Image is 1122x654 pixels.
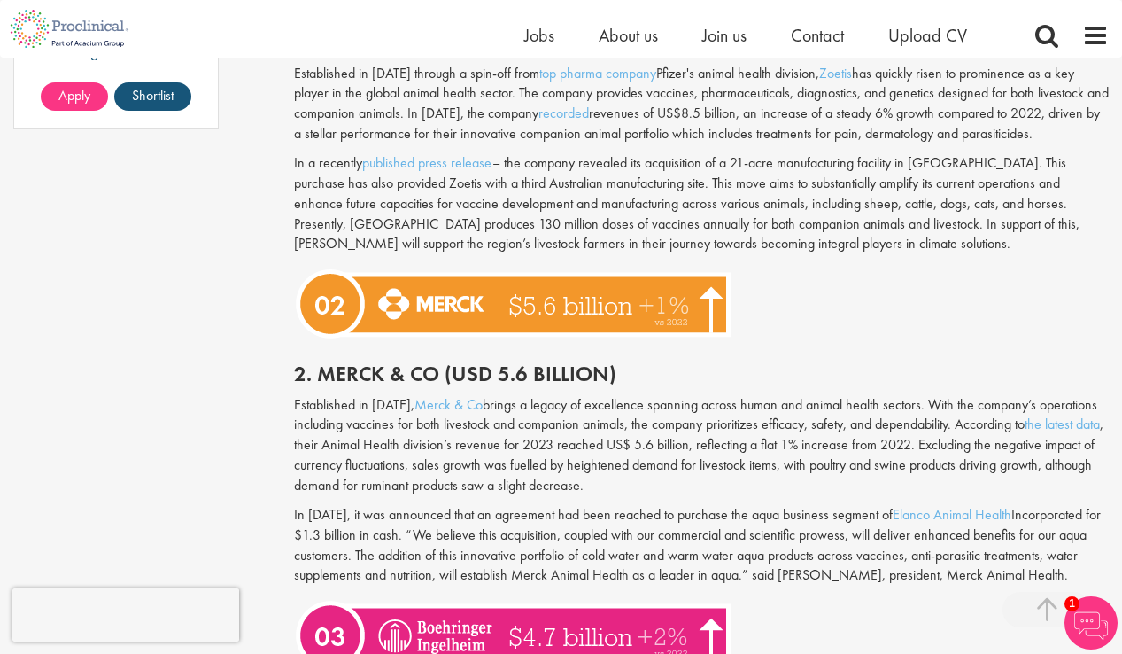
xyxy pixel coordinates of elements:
[294,153,1109,254] p: In a recently – the company revealed its acquisition of a 21-acre manufacturing facility in [GEOG...
[1064,596,1079,611] span: 1
[12,588,239,642] iframe: reCAPTCHA
[1025,415,1100,433] a: the latest data
[1064,596,1118,650] img: Chatbot
[294,362,1109,385] h2: 2. Merck & Co (USD 5.6 billion)
[294,64,1109,144] p: Established in [DATE] through a spin-off from Pfizer's animal health division, has quickly risen ...
[539,64,656,82] a: top pharma company
[893,505,1011,524] a: Elanco Animal Health
[58,86,90,105] span: Apply
[362,153,492,172] a: published press release
[538,104,589,122] a: recorded
[524,24,554,47] a: Jobs
[791,24,844,47] a: Contact
[599,24,658,47] a: About us
[819,64,852,82] a: Zoetis
[414,395,483,414] a: Merck & Co
[702,24,747,47] a: Join us
[294,505,1109,586] p: In [DATE], it was announced that an agreement had been reached to purchase the aqua business segm...
[888,24,967,47] a: Upload CV
[114,82,191,111] a: Shortlist
[41,82,108,111] a: Apply
[294,395,1109,496] p: Established in [DATE], brings a legacy of excellence spanning across human and animal health sect...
